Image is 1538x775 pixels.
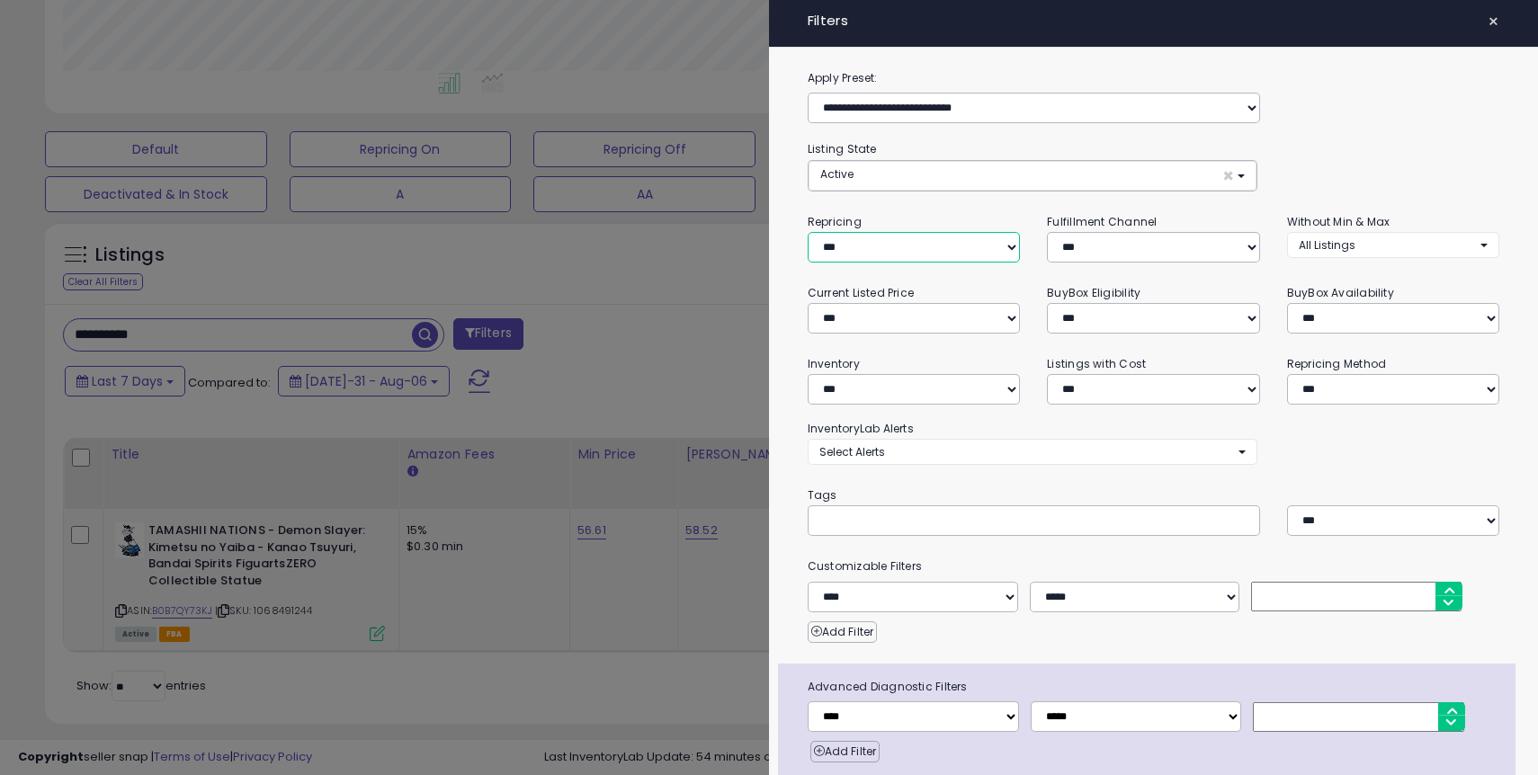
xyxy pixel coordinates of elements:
[808,621,877,643] button: Add Filter
[810,741,880,762] button: Add Filter
[1047,214,1157,229] small: Fulfillment Channel
[1287,285,1394,300] small: BuyBox Availability
[808,439,1257,465] button: Select Alerts
[809,161,1256,191] button: Active ×
[794,557,1514,576] small: Customizable Filters
[794,68,1514,88] label: Apply Preset:
[1488,9,1499,34] span: ×
[794,485,1514,505] small: Tags
[808,356,860,371] small: Inventory
[808,285,914,300] small: Current Listed Price
[808,214,862,229] small: Repricing
[1287,214,1390,229] small: Without Min & Max
[819,444,885,459] span: Select Alerts
[1047,356,1146,371] small: Listings with Cost
[808,421,914,436] small: InventoryLab Alerts
[808,141,877,156] small: Listing State
[1287,232,1499,258] button: All Listings
[1047,285,1140,300] small: BuyBox Eligibility
[1480,9,1507,34] button: ×
[1287,356,1387,371] small: Repricing Method
[1299,237,1355,253] span: All Listings
[794,677,1516,697] span: Advanced Diagnostic Filters
[820,166,854,182] span: Active
[1222,166,1234,185] span: ×
[808,13,1500,29] h4: Filters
